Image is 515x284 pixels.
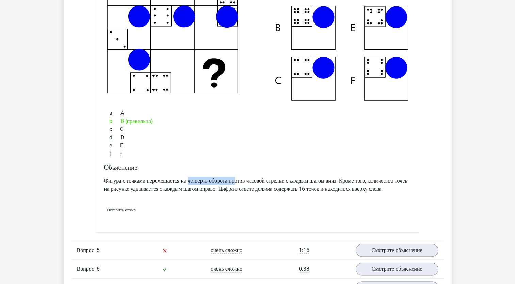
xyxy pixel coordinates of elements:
font: F [119,151,123,157]
span: Оставить отзыв [107,207,136,212]
span: b [109,117,120,125]
span: очень сложно [211,266,242,272]
span: 1:15 [299,247,309,254]
span: a [109,109,120,117]
font: A [120,110,124,116]
font: B (правильно) [120,118,154,124]
a: Смотрите объяснение [356,263,438,275]
span: f [109,150,119,158]
span: 6 [97,266,100,272]
span: 5 [97,247,100,253]
span: очень сложно [211,247,242,254]
span: e [109,142,120,150]
span: d [109,133,120,142]
p: Фигура с точками перемещается на четверть оборота против часовой стрелки с каждым шагом вниз. Кро... [104,177,411,193]
font: E [120,142,123,149]
span: 0:38 [299,266,309,272]
span: Вопрос [77,265,97,273]
h4: Объяснение [104,163,411,171]
font: D [120,134,124,141]
span: Вопрос [77,246,97,254]
span: c [109,125,120,133]
font: C [120,126,124,132]
a: Смотрите объяснение [356,244,438,257]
